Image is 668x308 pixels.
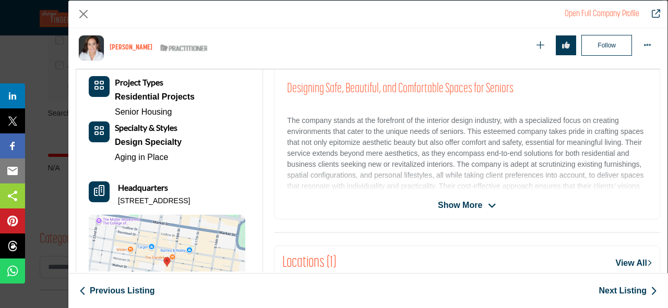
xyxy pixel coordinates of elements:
[115,77,163,87] b: Project Types
[282,254,336,273] h2: Locations (1)
[115,134,182,150] div: Sustainable, accessible, health-promoting, neurodiverse-friendly, age-in-place, outdoor living, h...
[645,8,660,20] a: Redirect to ellen-farber
[78,35,104,61] img: ellen-farber logo
[89,76,110,97] button: Category Icon
[115,89,195,105] div: Types of projects range from simple residential renovations to highly complex commercial initiati...
[160,42,207,55] img: ASID Qualified Practitioners
[287,115,647,203] p: The company stands at the forefront of the interior design industry, with a specialized focus on ...
[616,257,652,269] a: View All
[581,35,632,56] button: Follow
[115,122,177,132] b: Specialty & Styles
[79,285,154,297] a: Previous Listing
[76,6,91,22] button: Close
[438,199,482,212] span: Show More
[115,153,168,162] a: Aging in Place
[599,285,657,297] a: Next Listing
[287,81,647,97] h2: Designing Safe, Beautiful, and Comfortable Spaces for Seniors
[89,121,110,142] button: Category Icon
[637,35,658,56] button: More Options
[118,196,190,206] p: [STREET_ADDRESS]
[89,181,110,202] button: Headquarter icon
[115,89,195,105] a: Residential Projects
[115,78,163,87] a: Project Types
[115,124,177,132] a: Specialty & Styles
[565,10,639,18] a: Redirect to ellen-farber
[115,134,182,150] a: Design Specialty
[118,181,168,194] b: Headquarters
[110,44,152,53] h1: [PERSON_NAME]
[115,107,172,116] a: Senior Housing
